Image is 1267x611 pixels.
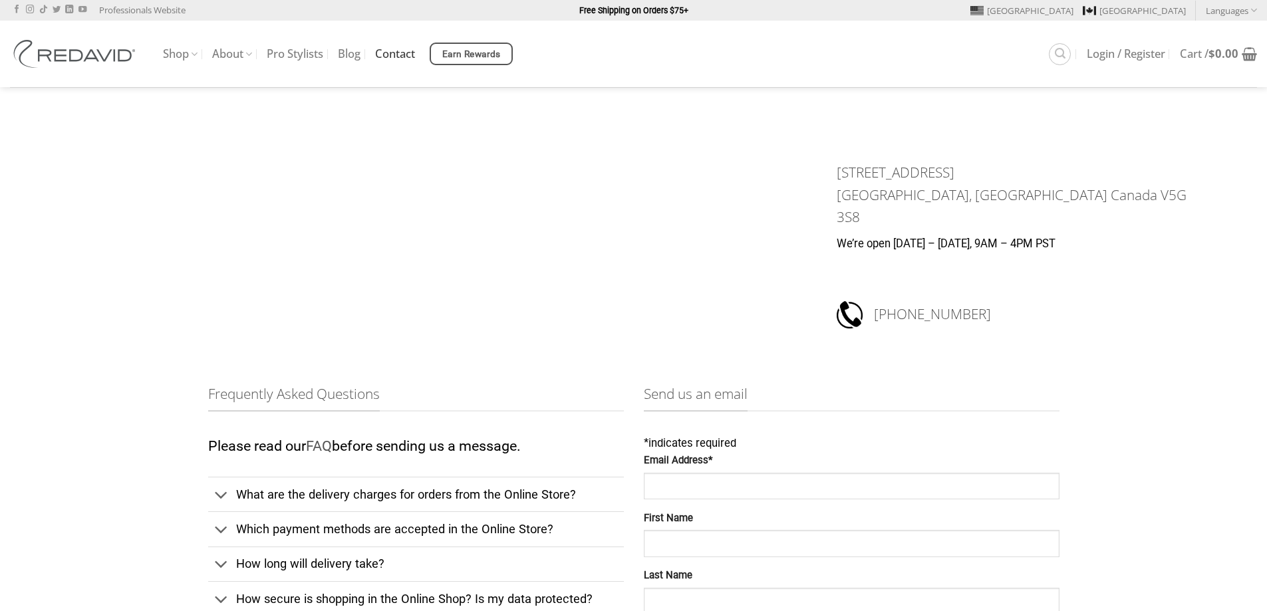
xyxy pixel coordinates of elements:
[236,556,384,570] span: How long will delivery take?
[1049,43,1071,65] a: Search
[1208,46,1238,61] bdi: 0.00
[163,41,198,67] a: Shop
[212,41,252,67] a: About
[1208,46,1215,61] span: $
[78,5,86,15] a: Follow on YouTube
[13,5,21,15] a: Follow on Facebook
[208,383,380,412] span: Frequently Asked Questions
[644,383,748,412] span: Send us an email
[306,437,332,454] a: FAQ
[39,5,47,15] a: Follow on TikTok
[430,43,513,65] a: Earn Rewards
[837,162,1191,228] h3: [STREET_ADDRESS] [GEOGRAPHIC_DATA], [GEOGRAPHIC_DATA] Canada V5G 3S8
[208,511,624,546] a: Toggle Which payment methods are accepted in the Online Store?
[579,5,688,15] strong: Free Shipping on Orders $75+
[1083,1,1186,21] a: [GEOGRAPHIC_DATA]
[267,42,323,66] a: Pro Stylists
[208,516,235,545] button: Toggle
[236,522,553,536] span: Which payment methods are accepted in the Online Store?
[1206,1,1257,20] a: Languages
[644,435,1059,453] div: indicates required
[53,5,61,15] a: Follow on Twitter
[1087,49,1165,59] span: Login / Register
[208,547,624,581] a: Toggle How long will delivery take?
[26,5,34,15] a: Follow on Instagram
[236,592,593,606] span: How secure is shopping in the Online Shop? Is my data protected?
[208,481,235,510] button: Toggle
[644,568,1059,584] label: Last Name
[837,235,1191,253] p: We’re open [DATE] – [DATE], 9AM – 4PM PST
[1180,39,1257,68] a: Cart /$0.00
[1180,49,1238,59] span: Cart /
[65,5,73,15] a: Follow on LinkedIn
[375,42,415,66] a: Contact
[874,299,1191,330] h3: [PHONE_NUMBER]
[970,1,1073,21] a: [GEOGRAPHIC_DATA]
[644,511,1059,527] label: First Name
[236,487,576,501] span: What are the delivery charges for orders from the Online Store?
[10,40,143,68] img: REDAVID Salon Products | United States
[338,42,360,66] a: Blog
[208,550,235,580] button: Toggle
[442,47,501,62] span: Earn Rewards
[644,453,1059,469] label: Email Address
[208,477,624,511] a: Toggle What are the delivery charges for orders from the Online Store?
[1087,42,1165,66] a: Login / Register
[208,435,624,458] p: Please read our before sending us a message.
